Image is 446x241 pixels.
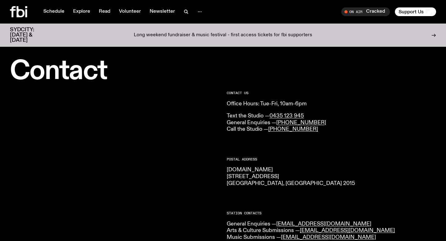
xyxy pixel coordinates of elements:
[227,91,436,95] h2: CONTACT US
[227,113,436,133] p: Text the Studio — General Enquiries — Call the Studio —
[268,126,318,132] a: [PHONE_NUMBER]
[227,212,436,215] h2: Station Contacts
[276,221,371,227] a: [EMAIL_ADDRESS][DOMAIN_NAME]
[115,7,145,16] a: Volunteer
[269,113,304,119] a: 0435 123 945
[276,120,326,125] a: [PHONE_NUMBER]
[395,7,436,16] button: Support Us
[281,234,376,240] a: [EMAIL_ADDRESS][DOMAIN_NAME]
[95,7,114,16] a: Read
[300,228,395,233] a: [EMAIL_ADDRESS][DOMAIN_NAME]
[69,7,94,16] a: Explore
[227,158,436,161] h2: Postal Address
[227,167,436,187] p: [DOMAIN_NAME] [STREET_ADDRESS] [GEOGRAPHIC_DATA], [GEOGRAPHIC_DATA] 2015
[227,101,436,107] p: Office Hours: Tue-Fri, 10am-6pm
[146,7,179,16] a: Newsletter
[10,27,50,43] h3: SYDCITY: [DATE] & [DATE]
[341,7,390,16] button: On AirCracked
[10,59,219,84] h1: Contact
[399,9,424,15] span: Support Us
[40,7,68,16] a: Schedule
[134,33,312,38] p: Long weekend fundraiser & music festival - first access tickets for fbi supporters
